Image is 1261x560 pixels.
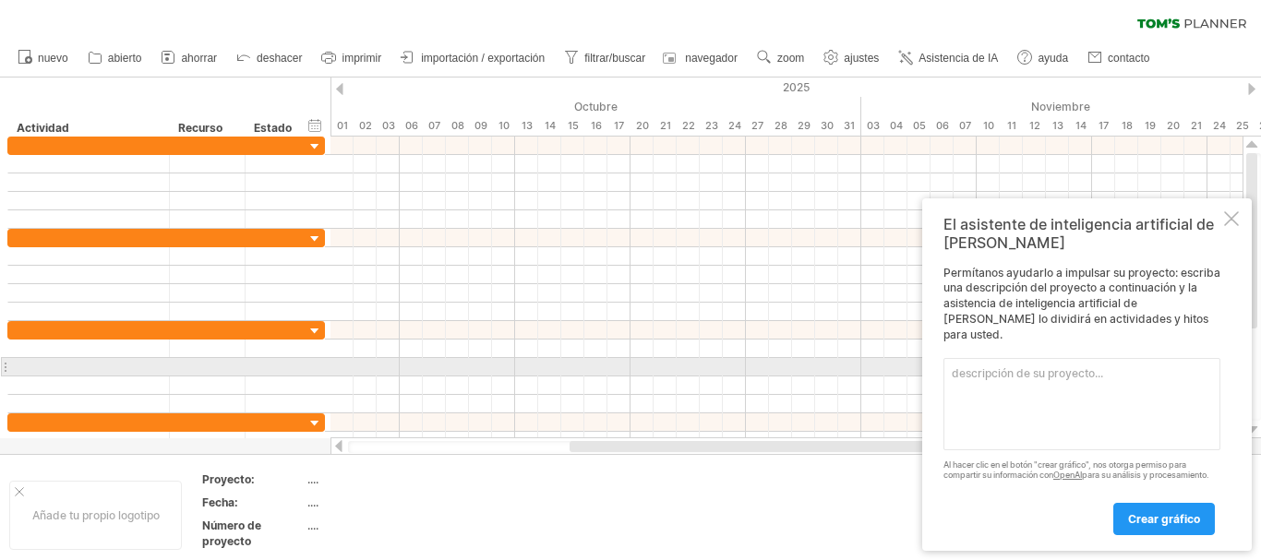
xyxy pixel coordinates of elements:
font: 21 [1191,119,1202,132]
font: 17 [614,119,624,132]
font: abierto [108,52,142,65]
font: 03 [867,119,880,132]
div: Viernes, 7 de noviembre de 2025 [954,116,977,136]
div: Miércoles, 12 de noviembre de 2025 [1023,116,1046,136]
font: 01 [337,119,348,132]
font: 13 [522,119,533,132]
div: Martes, 28 de octubre de 2025 [769,116,792,136]
font: 14 [1075,119,1087,132]
font: 07 [428,119,440,132]
div: Martes, 7 de octubre de 2025 [423,116,446,136]
font: 10 [983,119,994,132]
font: 10 [498,119,510,132]
a: abierto [83,46,148,70]
font: 27 [751,119,763,132]
font: 05 [913,119,926,132]
font: 02 [359,119,372,132]
font: filtrar/buscar [584,52,645,65]
font: 07 [959,119,971,132]
font: 19 [1145,119,1156,132]
font: 04 [890,119,903,132]
font: 24 [728,119,741,132]
font: El asistente de inteligencia artificial de [PERSON_NAME] [943,215,1214,252]
div: Miércoles, 8 de octubre de 2025 [446,116,469,136]
a: ahorrar [156,46,222,70]
font: 12 [1029,119,1040,132]
div: Lunes, 27 de octubre de 2025 [746,116,769,136]
font: 20 [1167,119,1180,132]
font: 17 [1099,119,1109,132]
div: Martes, 4 de noviembre de 2025 [884,116,907,136]
div: Lunes, 10 de noviembre de 2025 [977,116,1000,136]
div: Jueves, 2 de octubre de 2025 [354,116,377,136]
font: 23 [705,119,718,132]
font: para su análisis y procesamiento. [1082,470,1209,480]
font: 09 [474,119,487,132]
font: 16 [591,119,602,132]
font: 11 [1007,119,1016,132]
font: 13 [1052,119,1063,132]
font: nuevo [38,52,68,65]
font: importación / exportación [421,52,545,65]
div: Miércoles, 22 de octubre de 2025 [677,116,700,136]
div: Viernes, 17 de octubre de 2025 [607,116,630,136]
div: Viernes, 14 de noviembre de 2025 [1069,116,1092,136]
div: Lunes, 17 de noviembre de 2025 [1092,116,1115,136]
font: crear gráfico [1128,512,1200,526]
div: Jueves, 13 de noviembre de 2025 [1046,116,1069,136]
font: Recurso [178,121,222,135]
font: Actividad [17,121,69,135]
a: contacto [1083,46,1155,70]
font: 18 [1122,119,1133,132]
font: 29 [798,119,811,132]
div: Jueves, 9 de octubre de 2025 [469,116,492,136]
font: 03 [382,119,395,132]
div: Viernes, 24 de octubre de 2025 [723,116,746,136]
font: ahorrar [181,52,217,65]
div: Lunes, 20 de octubre de 2025 [630,116,654,136]
font: 22 [682,119,695,132]
div: Miércoles, 1 de octubre de 2025 [330,116,354,136]
font: .... [307,472,318,486]
a: importación / exportación [396,46,550,70]
font: 06 [405,119,418,132]
font: 28 [775,119,787,132]
font: Al hacer clic en el botón "crear gráfico", nos otorga permiso para compartir su información con [943,459,1186,480]
div: Jueves, 30 de octubre de 2025 [815,116,838,136]
div: Martes, 11 de noviembre de 2025 [1000,116,1023,136]
font: contacto [1108,52,1149,65]
font: navegador [685,52,738,65]
a: filtrar/buscar [559,46,651,70]
font: Permítanos ayudarlo a impulsar su proyecto: escriba una descripción del proyecto a continuación y... [943,266,1220,341]
font: 14 [545,119,556,132]
font: ajustes [844,52,879,65]
font: Asistencia de IA [919,52,998,65]
a: navegador [660,46,743,70]
div: Miércoles, 15 de octubre de 2025 [561,116,584,136]
font: Número de proyecto [202,518,261,548]
div: Martes, 21 de octubre de 2025 [654,116,677,136]
div: Jueves, 16 de octubre de 2025 [584,116,607,136]
div: Lunes, 24 de noviembre de 2025 [1207,116,1231,136]
div: Viernes, 3 de octubre de 2025 [377,116,400,136]
font: 06 [936,119,949,132]
div: Jueves, 6 de noviembre de 2025 [931,116,954,136]
font: imprimir [342,52,381,65]
div: Lunes, 3 de noviembre de 2025 [861,116,884,136]
div: Martes, 25 de noviembre de 2025 [1231,116,1254,136]
font: deshacer [257,52,302,65]
font: ayuda [1038,52,1068,65]
font: 08 [451,119,464,132]
div: Martes, 14 de octubre de 2025 [538,116,561,136]
a: zoom [752,46,810,70]
a: ajustes [819,46,884,70]
font: 30 [821,119,834,132]
font: 24 [1213,119,1226,132]
font: OpenAI [1053,470,1082,480]
font: Proyecto: [202,472,255,486]
div: Lunes, 13 de octubre de 2025 [515,116,538,136]
a: imprimir [317,46,387,70]
div: Lunes, 6 de octubre de 2025 [400,116,423,136]
font: Fecha: [202,495,238,509]
a: ayuda [1013,46,1074,70]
